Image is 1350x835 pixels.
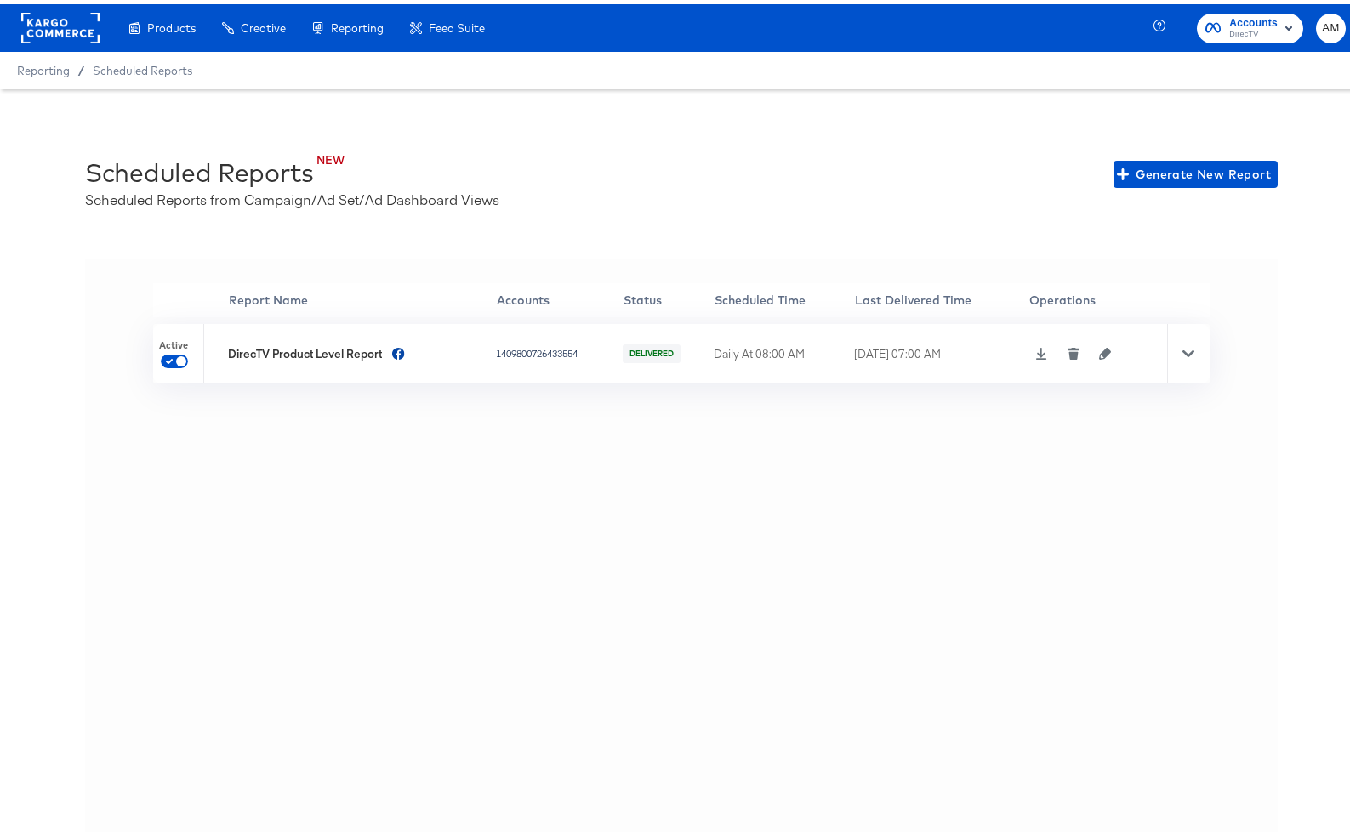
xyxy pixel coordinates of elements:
[241,17,286,31] span: Creative
[1167,320,1210,379] div: Toggle Row Expanded
[429,17,485,31] span: Feed Suite
[17,60,70,73] span: Reporting
[496,279,623,313] th: Accounts
[1197,9,1303,39] button: AccountsDirecTV
[228,342,382,358] div: DirecTV Product Level Report
[331,17,384,31] span: Reporting
[70,60,93,73] span: /
[1229,24,1278,37] span: DirecTV
[628,344,675,355] span: DELIVERED
[1120,160,1271,181] span: Generate New Report
[93,60,192,73] a: Scheduled Reports
[854,279,1028,313] th: Last Delivered Time
[1323,14,1339,34] span: AM
[854,342,1024,358] div: [DATE] 07:00 AM
[160,335,189,349] span: Active
[229,287,494,304] div: Report Name
[1316,9,1346,39] button: AM
[1114,156,1278,184] button: Generate New Report
[85,185,499,205] div: Scheduled Reports from Campaign/Ad Set/Ad Dashboard Views
[714,342,850,358] div: Daily At 08:00 AM
[496,343,618,356] div: 1409800726433554
[714,279,854,313] th: Scheduled Time
[1028,279,1167,313] th: Operations
[1229,10,1278,28] span: Accounts
[116,148,345,164] div: NEW
[147,17,196,31] span: Products
[624,287,714,304] div: Status
[85,151,314,185] div: Scheduled Reports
